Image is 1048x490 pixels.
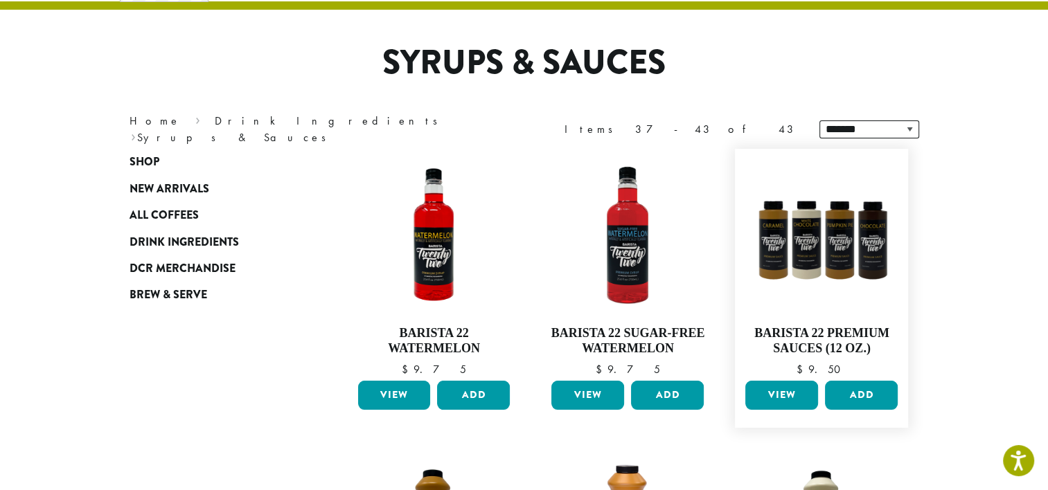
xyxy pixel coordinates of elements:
a: Shop [130,149,296,175]
div: Items 37-43 of 43 [565,121,799,138]
bdi: 9.50 [797,362,847,376]
bdi: 9.75 [402,362,466,376]
button: Add [631,381,704,410]
a: Brew & Serve [130,282,296,308]
a: View [551,381,624,410]
a: New Arrivals [130,176,296,202]
span: All Coffees [130,207,199,224]
a: Drink Ingredients [130,228,296,255]
span: Shop [130,154,159,171]
a: Barista 22 Premium Sauces (12 oz.) $9.50 [742,156,901,375]
span: $ [402,362,414,376]
span: $ [797,362,808,376]
a: View [745,381,818,410]
img: WATERMELON-e1709239271656.png [354,156,513,315]
span: New Arrivals [130,181,209,198]
a: Home [130,114,181,128]
h1: Syrups & Sauces [119,43,930,83]
button: Add [825,381,898,410]
span: Drink Ingredients [130,234,239,251]
img: B22SauceSqueeze_All-300x300.png [742,156,901,315]
a: All Coffees [130,202,296,228]
span: › [131,125,136,146]
h4: Barista 22 Premium Sauces (12 oz.) [742,326,901,356]
span: › [195,108,200,129]
a: Barista 22 Sugar-Free Watermelon $9.75 [548,156,707,375]
img: SF-WATERMELON-e1715969504613.png [548,156,707,315]
nav: Breadcrumb [130,113,504,146]
span: $ [596,362,607,376]
h4: Barista 22 Watermelon [355,326,514,356]
a: Drink Ingredients [215,114,447,128]
bdi: 9.75 [596,362,660,376]
h4: Barista 22 Sugar-Free Watermelon [548,326,707,356]
span: Brew & Serve [130,287,207,304]
a: View [358,381,431,410]
button: Add [437,381,510,410]
span: DCR Merchandise [130,260,236,278]
a: Barista 22 Watermelon $9.75 [355,156,514,375]
a: DCR Merchandise [130,255,296,282]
